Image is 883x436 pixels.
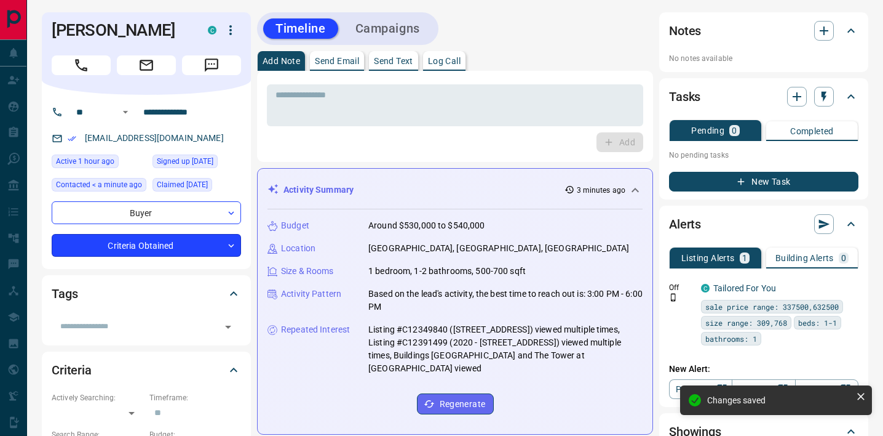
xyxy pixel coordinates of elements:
[775,254,834,262] p: Building Alerts
[669,293,678,302] svg: Push Notification Only
[220,318,237,336] button: Open
[315,57,359,65] p: Send Email
[428,57,461,65] p: Log Call
[152,155,241,172] div: Tue Sep 09 2025
[368,242,629,255] p: [GEOGRAPHIC_DATA], [GEOGRAPHIC_DATA], [GEOGRAPHIC_DATA]
[52,355,241,385] div: Criteria
[263,18,338,39] button: Timeline
[85,133,224,143] a: [EMAIL_ADDRESS][DOMAIN_NAME]
[263,57,300,65] p: Add Note
[157,155,213,168] span: Signed up [DATE]
[732,126,737,135] p: 0
[681,254,735,262] p: Listing Alerts
[669,363,858,376] p: New Alert:
[52,279,241,309] div: Tags
[713,283,776,293] a: Tailored For You
[267,179,643,201] div: Activity Summary3 minutes ago
[52,201,241,224] div: Buyer
[795,379,858,399] a: Mr.Loft
[841,254,846,262] p: 0
[208,26,216,34] div: condos.ca
[705,301,839,313] span: sale price range: 337500,632500
[732,379,795,399] a: Condos
[281,323,350,336] p: Repeated Interest
[790,127,834,135] p: Completed
[691,126,724,135] p: Pending
[742,254,747,262] p: 1
[368,219,485,232] p: Around $530,000 to $540,000
[281,288,341,301] p: Activity Pattern
[417,394,494,414] button: Regenerate
[669,21,701,41] h2: Notes
[52,284,77,304] h2: Tags
[798,317,837,329] span: beds: 1-1
[149,392,241,403] p: Timeframe:
[368,323,643,375] p: Listing #C12349840 ([STREET_ADDRESS]) viewed multiple times, Listing #C12391499 (2020 - [STREET_A...
[669,82,858,111] div: Tasks
[281,242,315,255] p: Location
[669,214,701,234] h2: Alerts
[669,87,700,107] h2: Tasks
[281,219,309,232] p: Budget
[701,284,710,293] div: condos.ca
[157,179,208,191] span: Claimed [DATE]
[118,105,133,119] button: Open
[52,392,143,403] p: Actively Searching:
[705,317,787,329] span: size range: 309,768
[669,379,732,399] a: Property
[707,395,851,405] div: Changes saved
[368,265,526,278] p: 1 bedroom, 1-2 bathrooms, 500-700 sqft
[705,333,757,345] span: bathrooms: 1
[56,179,142,191] span: Contacted < a minute ago
[56,155,114,168] span: Active 1 hour ago
[669,53,858,64] p: No notes available
[182,55,241,75] span: Message
[52,155,146,172] div: Tue Sep 16 2025
[52,234,241,257] div: Criteria Obtained
[368,288,643,313] p: Based on the lead's activity, the best time to reach out is: 3:00 PM - 6:00 PM
[52,178,146,195] div: Tue Sep 16 2025
[68,134,76,143] svg: Email Verified
[152,178,241,195] div: Tue Sep 09 2025
[669,282,694,293] p: Off
[577,185,625,196] p: 3 minutes ago
[669,146,858,164] p: No pending tasks
[283,184,354,196] p: Activity Summary
[374,57,413,65] p: Send Text
[281,265,334,278] p: Size & Rooms
[669,172,858,192] button: New Task
[669,16,858,46] div: Notes
[669,209,858,239] div: Alerts
[52,55,111,75] span: Call
[343,18,432,39] button: Campaigns
[52,20,189,40] h1: [PERSON_NAME]
[52,360,92,380] h2: Criteria
[117,55,176,75] span: Email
